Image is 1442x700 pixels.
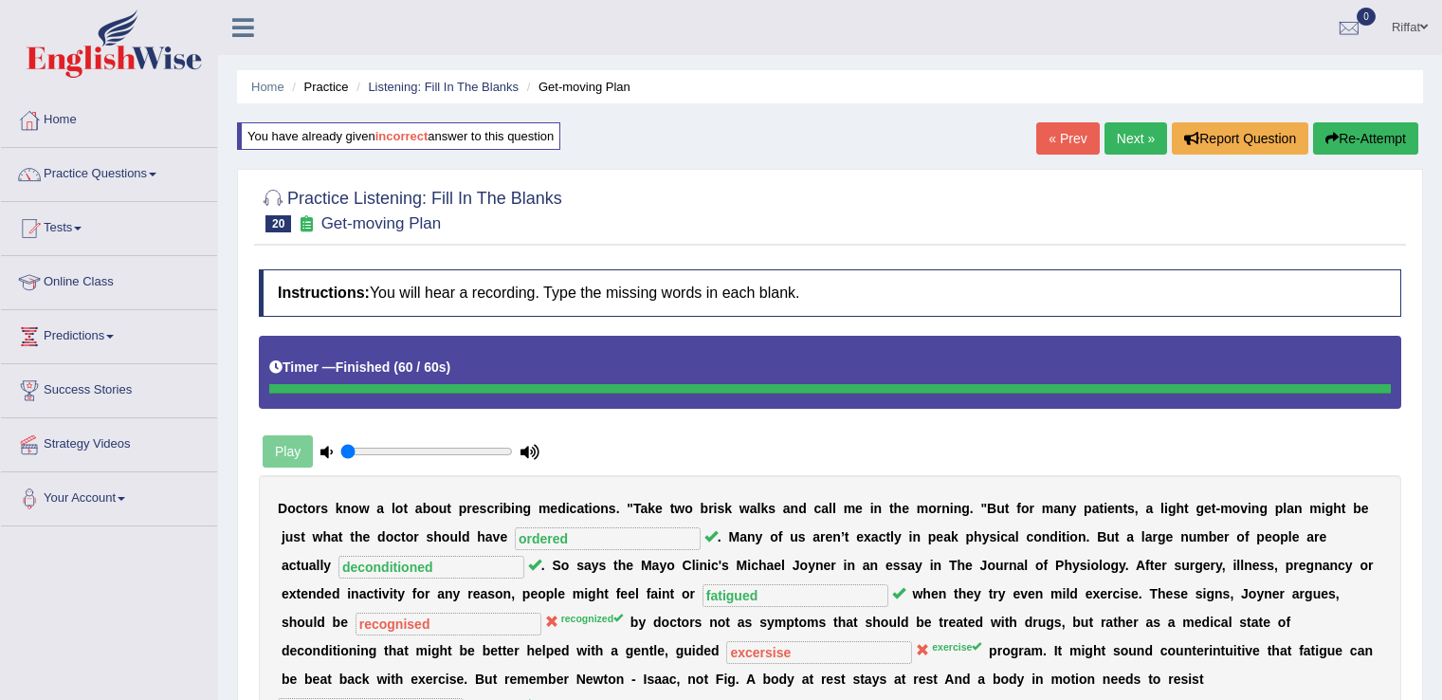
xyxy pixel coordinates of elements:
b: . [541,558,545,573]
b: l [1160,501,1164,516]
b: r [316,501,320,516]
b: k [951,529,958,544]
small: Get-moving Plan [321,214,442,232]
b: s [480,501,487,516]
b: e [1320,529,1327,544]
b: a [1145,529,1153,544]
b: i [589,501,593,516]
b: b [423,501,431,516]
b: c [1026,529,1033,544]
b: m [1309,501,1321,516]
b: M [737,558,748,573]
b: e [500,529,507,544]
b: h [355,529,363,544]
b: c [393,529,401,544]
b: b [701,501,709,516]
b: o [430,501,439,516]
b: u [439,501,447,516]
b: g [1259,501,1268,516]
b: h [974,529,982,544]
b: i [950,501,954,516]
b: t [1342,501,1346,516]
b: i [500,501,503,516]
b: k [724,501,732,516]
b: t [1184,501,1189,516]
b: o [1069,529,1078,544]
b: h [477,529,485,544]
b: o [666,558,675,573]
b: w [359,501,370,516]
b: t [1212,501,1216,516]
b: n [747,529,756,544]
span: 0 [1357,8,1376,26]
b: y [894,529,902,544]
b: C [683,558,692,573]
b: v [493,529,501,544]
b: g [1196,501,1204,516]
b: u [301,558,309,573]
b: M [641,558,652,573]
b: e [1292,529,1300,544]
b: e [902,501,909,516]
b: h [322,529,331,544]
h4: You will hear a recording. Type the missing words in each blank. [259,269,1401,317]
b: a [1287,501,1294,516]
b: i [1066,529,1069,544]
b: t [1005,501,1010,516]
b: a [821,501,829,516]
b: i [870,501,874,516]
input: blank [515,527,701,550]
b: e [936,529,943,544]
a: Tests [1,202,217,249]
b: e [826,529,833,544]
b: n [912,529,921,544]
b: ( [393,359,398,375]
b: c [570,501,577,516]
b: v [1240,501,1248,516]
b: b [1209,529,1217,544]
b: t [613,558,618,573]
b: n [1251,501,1260,516]
a: Predictions [1,310,217,358]
b: o [684,501,693,516]
b: o [395,501,404,516]
b: t [1115,529,1120,544]
b: M [729,529,740,544]
b: t [885,529,890,544]
b: a [331,529,338,544]
h5: Timer — [269,360,450,375]
b: i [566,501,570,516]
b: c [296,501,303,516]
b: ’ [841,529,845,544]
b: s [320,501,328,516]
b: 60 / 60s [398,359,447,375]
b: k [760,501,768,516]
b: p [1275,501,1284,516]
b: t [1123,501,1127,516]
b: w [739,501,750,516]
b: p [1280,529,1288,544]
b: o [1232,501,1241,516]
b: a [576,501,584,516]
a: Strategy Videos [1,418,217,466]
b: p [966,529,975,544]
b: i [747,558,751,573]
b: o [307,501,316,516]
a: Practice Questions [1,148,217,195]
b: e [855,501,863,516]
b: Finished [336,359,391,375]
b: u [790,529,798,544]
b: u [996,501,1005,516]
b: n [1078,529,1086,544]
b: r [1314,529,1319,544]
b: u [1189,529,1197,544]
b: p [1084,501,1092,516]
b: n [954,501,962,516]
b: B [987,501,996,516]
b: y [756,529,763,544]
b: , [1135,501,1139,516]
b: a [1146,501,1154,516]
b: Instructions: [278,285,370,301]
b: n [941,501,950,516]
b: o [386,529,394,544]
